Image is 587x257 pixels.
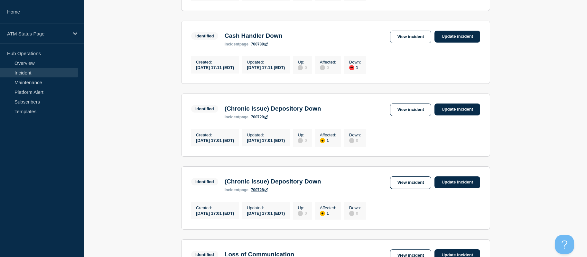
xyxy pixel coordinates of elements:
div: disabled [349,138,354,143]
span: Identified [191,105,218,113]
span: incident [225,115,239,119]
div: disabled [298,138,303,143]
div: 0 [349,210,361,216]
div: [DATE] 17:01 (EDT) [247,210,285,216]
div: 0 [349,137,361,143]
a: Update incident [434,31,480,43]
div: affected [320,138,325,143]
div: [DATE] 17:01 (EDT) [247,137,285,143]
p: Affected : [320,60,336,64]
iframe: Help Scout Beacon - Open [555,235,574,254]
a: 700730 [251,42,268,46]
div: [DATE] 17:11 (EDT) [196,64,234,70]
span: incident [225,188,239,192]
span: incident [225,42,239,46]
p: Down : [349,133,361,137]
p: Updated : [247,205,285,210]
p: Down : [349,205,361,210]
p: Up : [298,133,307,137]
div: 0 [298,210,307,216]
div: 0 [320,64,336,70]
div: down [349,65,354,70]
p: Down : [349,60,361,64]
p: page [225,115,248,119]
p: Affected : [320,205,336,210]
div: disabled [298,65,303,70]
a: 700728 [251,188,268,192]
div: affected [320,211,325,216]
h3: Cash Handler Down [225,32,282,39]
h3: (Chronic Issue) Depository Down [225,178,321,185]
h3: (Chronic Issue) Depository Down [225,105,321,112]
div: 1 [320,210,336,216]
p: Created : [196,133,234,137]
p: Affected : [320,133,336,137]
a: View incident [390,104,432,116]
div: disabled [349,211,354,216]
a: 700729 [251,115,268,119]
p: Up : [298,60,307,64]
div: 1 [320,137,336,143]
div: [DATE] 17:01 (EDT) [196,210,234,216]
p: Created : [196,205,234,210]
div: 1 [349,64,361,70]
p: Created : [196,60,234,64]
p: Up : [298,205,307,210]
a: Update incident [434,104,480,115]
p: ATM Status Page [7,31,69,36]
p: Updated : [247,133,285,137]
a: View incident [390,176,432,189]
div: 0 [298,64,307,70]
p: page [225,188,248,192]
a: View incident [390,31,432,43]
p: page [225,42,248,46]
p: Updated : [247,60,285,64]
a: Update incident [434,176,480,188]
div: [DATE] 17:01 (EDT) [196,137,234,143]
div: disabled [320,65,325,70]
div: disabled [298,211,303,216]
div: 0 [298,137,307,143]
span: Identified [191,32,218,40]
span: Identified [191,178,218,185]
div: [DATE] 17:11 (EDT) [247,64,285,70]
